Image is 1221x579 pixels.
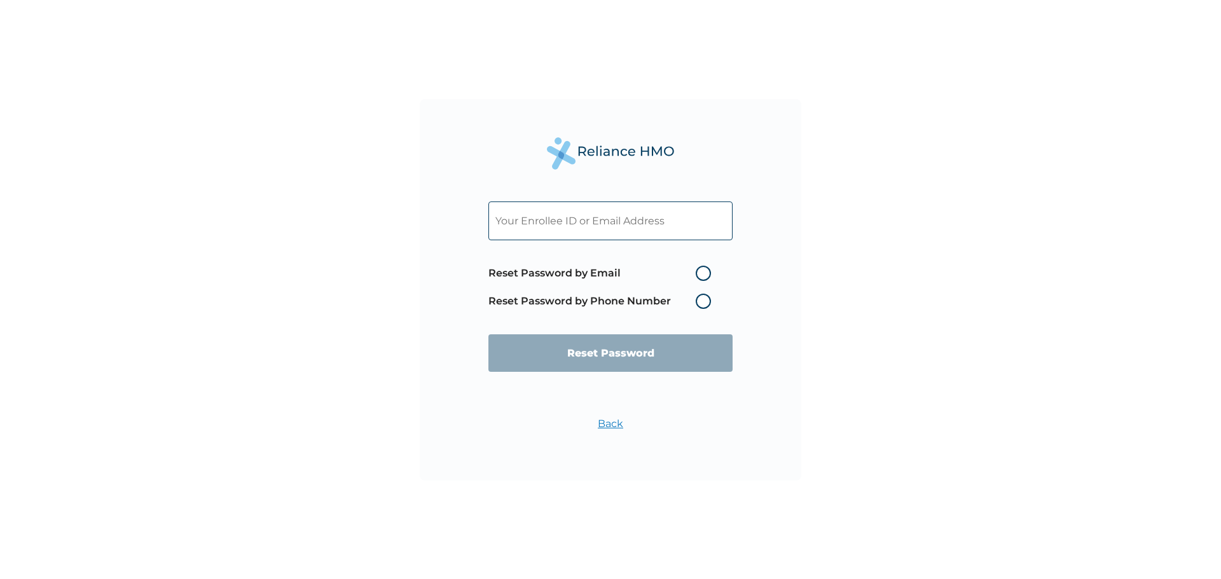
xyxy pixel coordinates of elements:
[488,201,733,240] input: Your Enrollee ID or Email Address
[547,137,674,170] img: Reliance Health's Logo
[598,418,623,430] a: Back
[488,266,717,281] label: Reset Password by Email
[488,259,717,315] span: Password reset method
[488,334,733,372] input: Reset Password
[488,294,717,309] label: Reset Password by Phone Number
